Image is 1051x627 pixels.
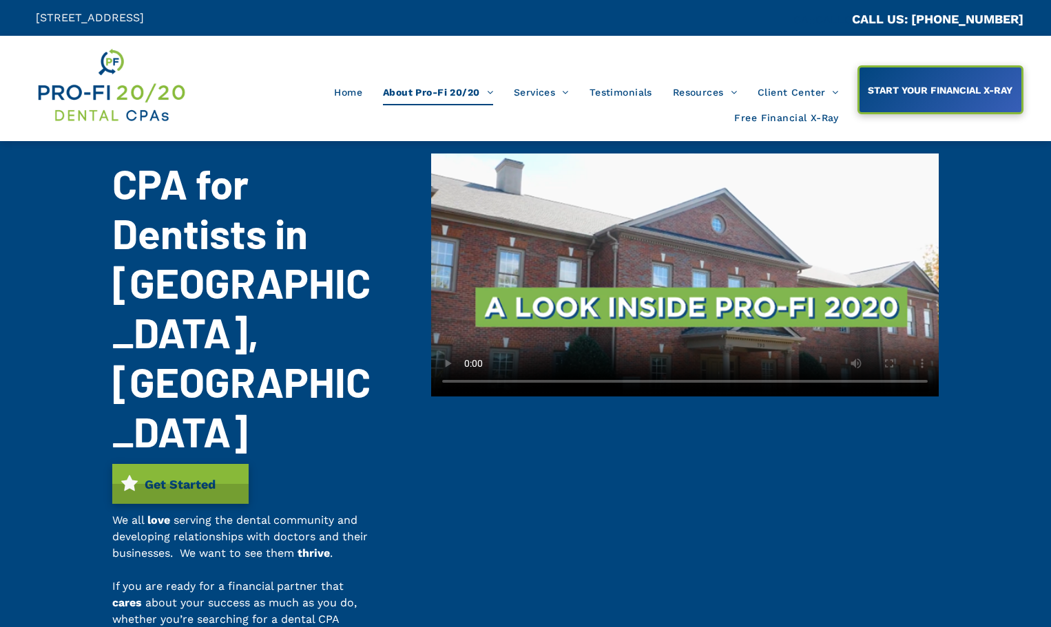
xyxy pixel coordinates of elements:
[503,79,579,105] a: Services
[579,79,663,105] a: Testimonials
[112,596,142,609] span: cares
[147,513,170,527] span: love
[298,546,330,560] span: thrive
[863,78,1017,103] span: START YOUR FINANCIAL X-RAY
[112,158,371,456] span: CPA for Dentists in [GEOGRAPHIC_DATA], [GEOGRAPHIC_DATA]
[857,65,1023,114] a: START YOUR FINANCIAL X-RAY
[36,46,186,125] img: Get Dental CPA Consulting, Bookkeeping, & Bank Loans
[373,79,503,105] a: About Pro-Fi 20/20
[112,513,368,560] span: serving the dental community and developing relationships with doctors and their businesses. We w...
[330,546,333,560] span: .
[747,79,849,105] a: Client Center
[663,79,747,105] a: Resources
[852,12,1023,26] a: CALL US: [PHONE_NUMBER]
[112,464,249,504] a: Get Started
[112,513,144,527] span: We all
[112,580,344,593] span: If you are ready for a financial partner that
[140,470,220,498] span: Get Started
[36,11,144,24] span: [STREET_ADDRESS]
[724,105,849,131] a: Free Financial X-Ray
[324,79,373,105] a: Home
[112,563,118,576] span: -
[793,13,852,26] span: CA::CALLC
